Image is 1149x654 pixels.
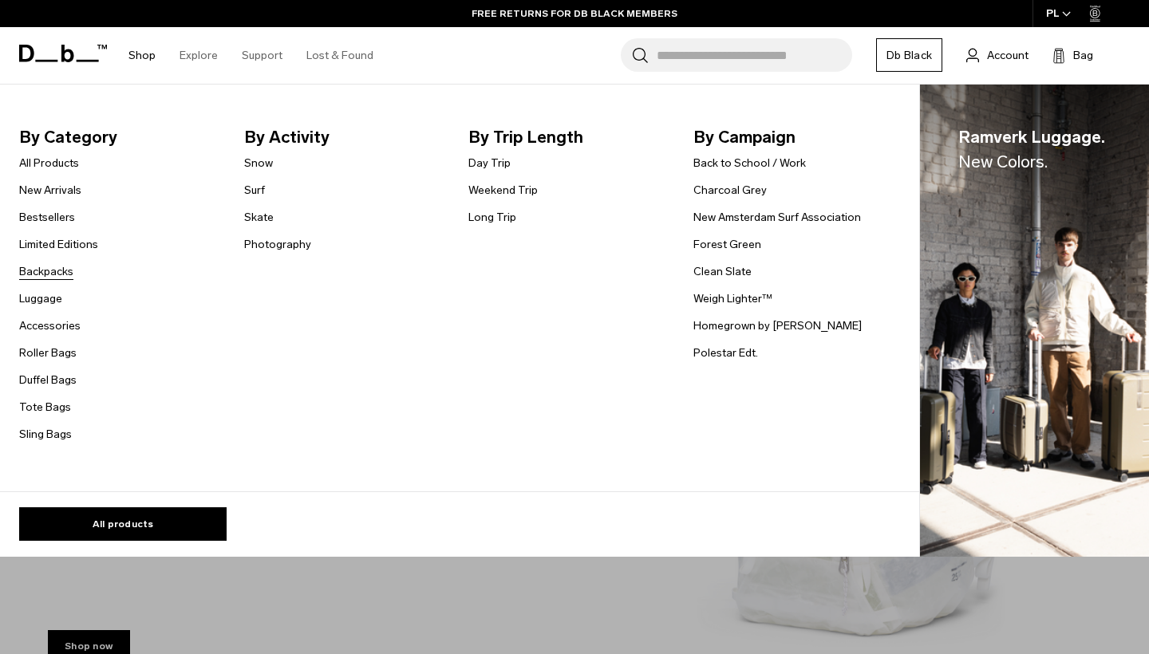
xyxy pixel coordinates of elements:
[306,27,373,84] a: Lost & Found
[19,507,227,541] a: All products
[958,152,1048,171] span: New Colors.
[19,426,72,443] a: Sling Bags
[468,209,516,226] a: Long Trip
[472,6,677,21] a: FREE RETURNS FOR DB BLACK MEMBERS
[19,155,79,171] a: All Products
[19,345,77,361] a: Roller Bags
[19,182,81,199] a: New Arrivals
[242,27,282,84] a: Support
[19,290,62,307] a: Luggage
[244,182,265,199] a: Surf
[693,345,758,361] a: Polestar Edt.
[693,236,761,253] a: Forest Green
[987,47,1029,64] span: Account
[958,124,1105,175] span: Ramverk Luggage.
[693,124,893,150] span: By Campaign
[1052,45,1093,65] button: Bag
[19,124,219,150] span: By Category
[693,182,767,199] a: Charcoal Grey
[244,124,444,150] span: By Activity
[1073,47,1093,64] span: Bag
[920,85,1149,557] img: Db
[244,155,273,171] a: Snow
[693,317,862,334] a: Homegrown by [PERSON_NAME]
[244,209,274,226] a: Skate
[244,236,311,253] a: Photography
[19,317,81,334] a: Accessories
[19,209,75,226] a: Bestsellers
[116,27,385,84] nav: Main Navigation
[693,155,806,171] a: Back to School / Work
[180,27,218,84] a: Explore
[876,38,942,72] a: Db Black
[19,263,73,280] a: Backpacks
[128,27,156,84] a: Shop
[693,209,861,226] a: New Amsterdam Surf Association
[468,124,668,150] span: By Trip Length
[693,263,752,280] a: Clean Slate
[468,155,511,171] a: Day Trip
[468,182,538,199] a: Weekend Trip
[966,45,1029,65] a: Account
[693,290,772,307] a: Weigh Lighter™
[19,399,71,416] a: Tote Bags
[19,372,77,388] a: Duffel Bags
[19,236,98,253] a: Limited Editions
[920,85,1149,557] a: Ramverk Luggage.New Colors. Db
